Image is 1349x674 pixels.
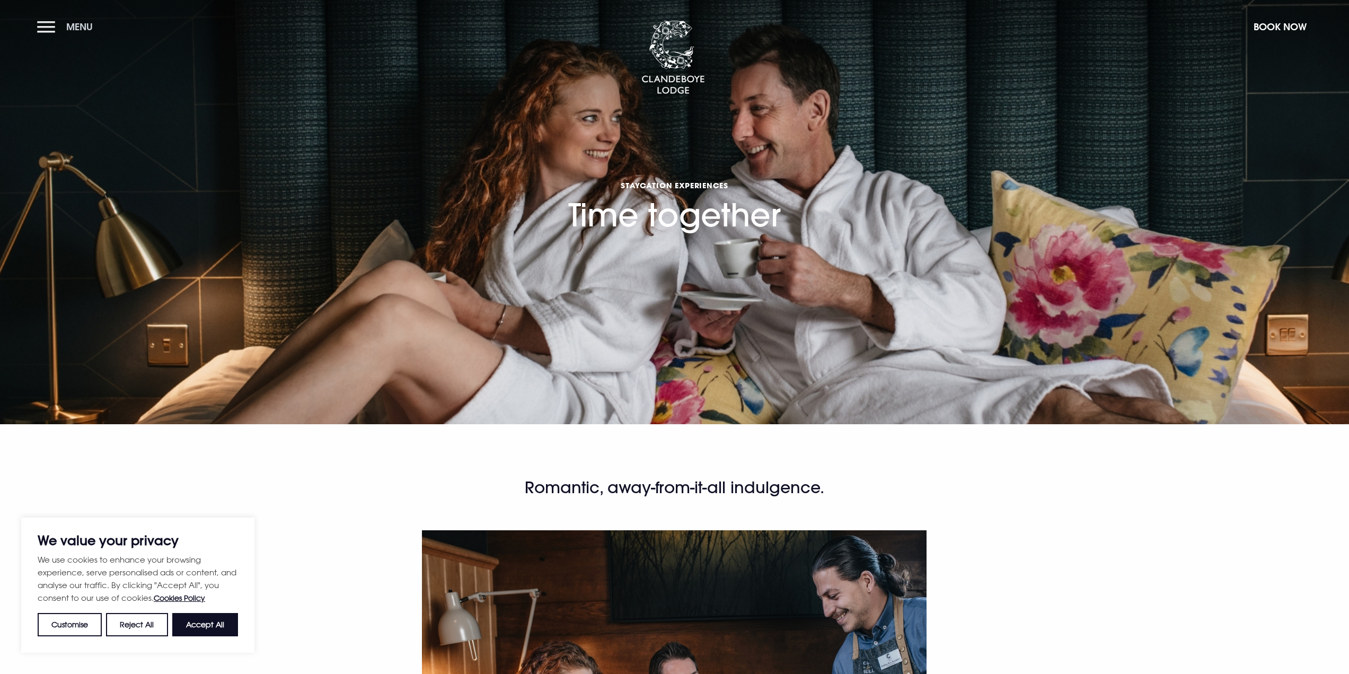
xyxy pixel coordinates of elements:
h1: Time together [568,98,781,234]
h2: Romantic, away-from-it-all indulgence. [422,477,927,498]
div: We value your privacy [21,518,254,653]
button: Customise [38,613,102,636]
button: Reject All [106,613,167,636]
p: We value your privacy [38,534,238,547]
span: Menu [66,21,93,33]
button: Accept All [172,613,238,636]
span: Staycation Experiences [568,180,781,190]
button: Menu [37,15,98,38]
button: Book Now [1248,15,1312,38]
img: Clandeboye Lodge [641,21,705,95]
a: Cookies Policy [154,593,205,602]
p: We use cookies to enhance your browsing experience, serve personalised ads or content, and analys... [38,553,238,605]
